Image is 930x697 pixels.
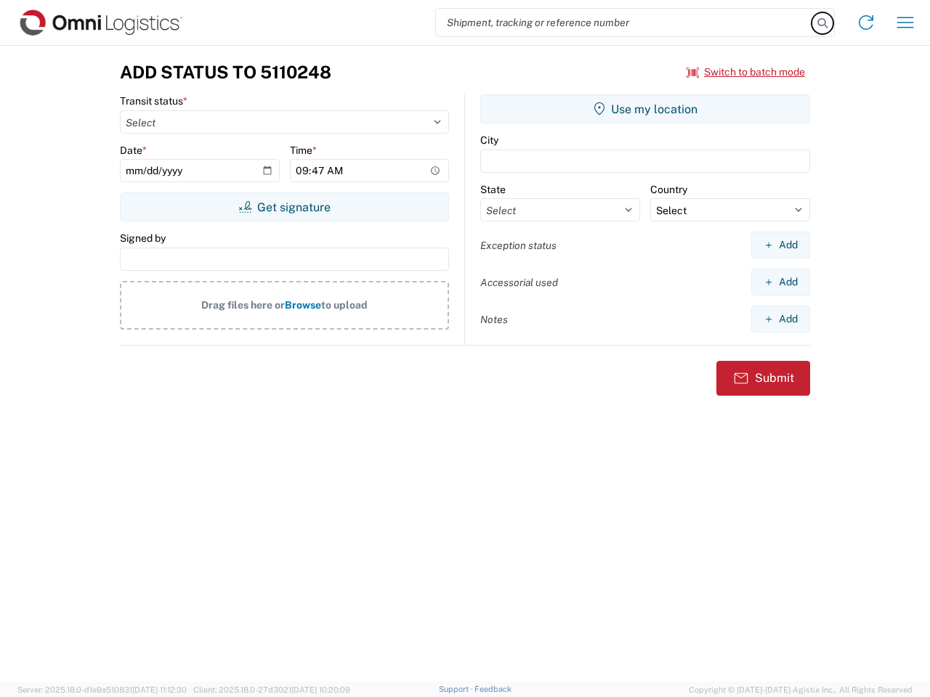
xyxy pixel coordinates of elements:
[687,60,805,84] button: Switch to batch mode
[120,94,187,107] label: Transit status
[480,134,498,147] label: City
[193,685,350,694] span: Client: 2025.18.0-27d3021
[120,232,166,245] label: Signed by
[751,232,810,258] button: Add
[480,94,810,123] button: Use my location
[439,685,475,693] a: Support
[480,183,506,196] label: State
[17,685,187,694] span: Server: 2025.18.0-d1e9a510831
[436,9,812,36] input: Shipment, tracking or reference number
[480,239,557,252] label: Exception status
[480,313,508,326] label: Notes
[480,276,558,289] label: Accessorial used
[120,144,147,157] label: Date
[132,685,187,694] span: [DATE] 11:12:30
[321,299,368,311] span: to upload
[120,192,449,221] button: Get signature
[751,306,810,333] button: Add
[474,685,511,693] a: Feedback
[201,299,285,311] span: Drag files here or
[689,683,913,696] span: Copyright © [DATE]-[DATE] Agistix Inc., All Rights Reserved
[120,62,331,83] h3: Add Status to 5110248
[751,269,810,295] button: Add
[291,685,350,694] span: [DATE] 10:20:09
[716,361,810,396] button: Submit
[650,183,687,196] label: Country
[285,299,321,311] span: Browse
[290,144,317,157] label: Time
